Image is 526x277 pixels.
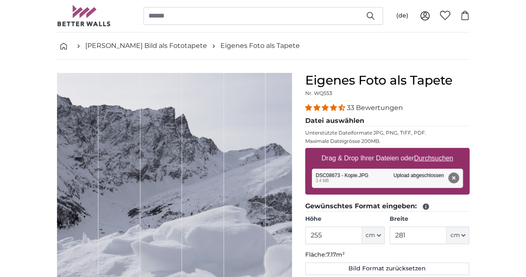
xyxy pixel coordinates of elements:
span: 33 Bewertungen [347,104,403,112]
button: cm [447,227,469,244]
h1: Eigenes Foto als Tapete [305,73,469,88]
label: Drag & Drop Ihrer Dateien oder [318,150,457,167]
a: Eigenes Foto als Tapete [220,41,300,51]
legend: Gewünschtes Format eingeben: [305,201,469,212]
p: Unterstützte Dateiformate JPG, PNG, TIFF, PDF. [305,130,469,136]
button: Bild Format zurücksetzen [305,262,469,275]
u: Durchsuchen [414,155,453,162]
p: Fläche: [305,251,469,259]
button: (de) [390,8,415,23]
span: cm [450,231,459,240]
legend: Datei auswählen [305,116,469,126]
nav: breadcrumbs [57,32,469,60]
span: 4.33 stars [305,104,347,112]
label: Breite [390,215,469,223]
img: Betterwalls [57,5,111,26]
p: Maximale Dateigrösse 200MB. [305,138,469,145]
a: [PERSON_NAME] Bild als Fototapete [85,41,207,51]
label: Höhe [305,215,385,223]
span: 7.17m² [326,251,345,258]
button: cm [362,227,385,244]
span: cm [365,231,375,240]
span: Nr. WQ553 [305,90,332,96]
